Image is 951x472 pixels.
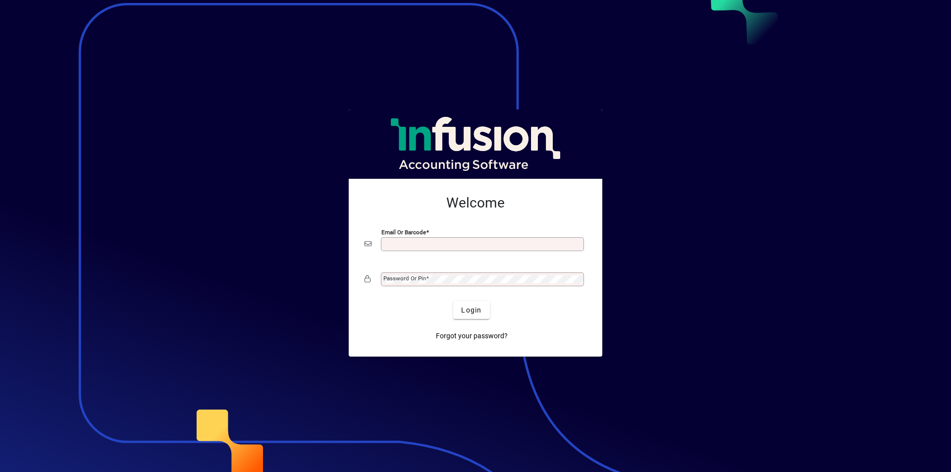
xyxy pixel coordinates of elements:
[365,195,586,211] h2: Welcome
[432,327,512,345] a: Forgot your password?
[461,305,481,315] span: Login
[381,229,426,236] mat-label: Email or Barcode
[383,275,426,282] mat-label: Password or Pin
[436,331,508,341] span: Forgot your password?
[453,301,489,319] button: Login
